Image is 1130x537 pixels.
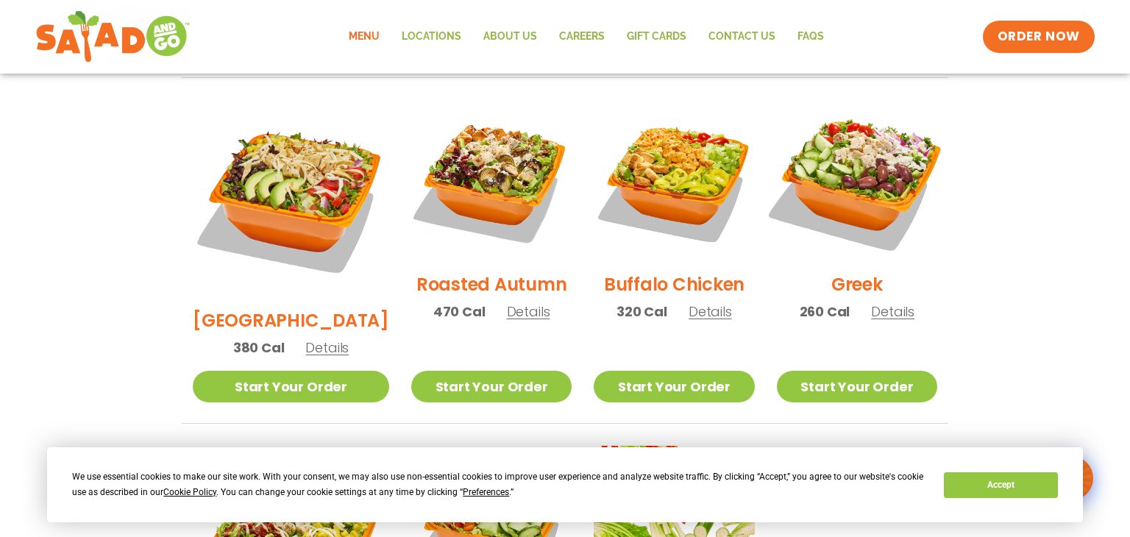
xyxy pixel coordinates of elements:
[47,447,1083,522] div: Cookie Consent Prompt
[983,21,1095,53] a: ORDER NOW
[507,302,550,321] span: Details
[411,100,572,260] img: Product photo for Roasted Autumn Salad
[416,271,567,297] h2: Roasted Autumn
[163,487,216,497] span: Cookie Policy
[871,302,914,321] span: Details
[233,338,285,358] span: 380 Cal
[35,7,191,66] img: new-SAG-logo-768×292
[697,20,786,54] a: Contact Us
[800,302,850,321] span: 260 Cal
[391,20,472,54] a: Locations
[433,302,486,321] span: 470 Cal
[689,302,732,321] span: Details
[472,20,548,54] a: About Us
[193,100,389,296] img: Product photo for BBQ Ranch Salad
[998,28,1080,46] span: ORDER NOW
[411,371,572,402] a: Start Your Order
[616,20,697,54] a: GIFT CARDS
[72,469,926,500] div: We use essential cookies to make our site work. With your consent, we may also use non-essential ...
[777,371,937,402] a: Start Your Order
[338,20,391,54] a: Menu
[594,371,754,402] a: Start Your Order
[944,472,1057,498] button: Accept
[193,307,389,333] h2: [GEOGRAPHIC_DATA]
[193,371,389,402] a: Start Your Order
[763,86,951,274] img: Product photo for Greek Salad
[616,302,667,321] span: 320 Cal
[831,271,883,297] h2: Greek
[305,338,349,357] span: Details
[548,20,616,54] a: Careers
[338,20,835,54] nav: Menu
[604,271,745,297] h2: Buffalo Chicken
[786,20,835,54] a: FAQs
[463,487,509,497] span: Preferences
[594,100,754,260] img: Product photo for Buffalo Chicken Salad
